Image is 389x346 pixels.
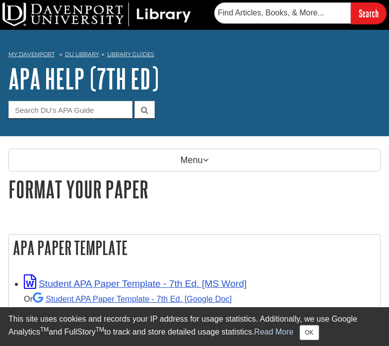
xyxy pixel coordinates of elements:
div: This site uses cookies and records your IP address for usage statistics. Additionally, we use Goo... [8,313,381,340]
a: My Davenport [8,50,55,59]
a: DU Library [65,51,99,58]
a: Library Guides [107,51,154,58]
sup: TM [40,326,49,333]
input: Search [351,2,387,24]
h2: APA Paper Template [9,235,380,261]
nav: breadcrumb [8,48,381,64]
input: Search DU's APA Guide [8,101,132,118]
a: APA Help (7th Ed) [8,63,159,94]
img: DU Library [2,2,191,26]
sup: TM [96,326,104,333]
input: Find Articles, Books, & More... [214,2,351,23]
a: Link opens in new window [24,278,247,289]
form: Searches DU Library's articles, books, and more [214,2,387,24]
h1: Format Your Paper [8,176,381,202]
button: Close [300,325,319,340]
a: Read More [254,328,293,336]
small: Or [24,294,232,303]
a: Student APA Paper Template - 7th Ed. [Google Doc] [33,294,232,303]
p: Menu [8,149,381,172]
